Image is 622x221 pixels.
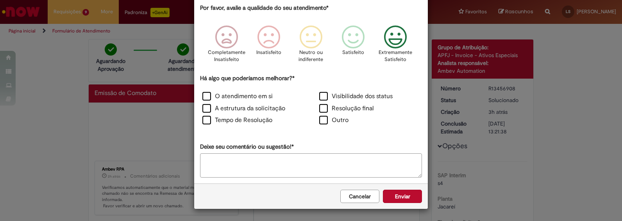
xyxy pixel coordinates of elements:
div: Insatisfeito [249,20,289,73]
div: Extremamente Satisfeito [375,20,415,73]
div: Completamente Insatisfeito [206,20,246,73]
label: O atendimento em si [202,92,273,101]
p: Completamente Insatisfeito [208,49,245,63]
label: Por favor, avalie a qualidade do seu atendimento* [200,4,329,12]
label: Resolução final [319,104,374,113]
button: Cancelar [340,190,379,203]
div: Há algo que poderíamos melhorar?* [200,74,422,127]
label: Tempo de Resolução [202,116,272,125]
p: Extremamente Satisfeito [379,49,412,63]
label: Outro [319,116,349,125]
label: Deixe seu comentário ou sugestão!* [200,143,294,151]
label: A estrutura da solicitação [202,104,285,113]
button: Enviar [383,190,422,203]
label: Visibilidade dos status [319,92,393,101]
p: Neutro ou indiferente [297,49,325,63]
p: Insatisfeito [256,49,281,56]
div: Neutro ou indiferente [291,20,331,73]
div: Satisfeito [333,20,373,73]
p: Satisfeito [342,49,364,56]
